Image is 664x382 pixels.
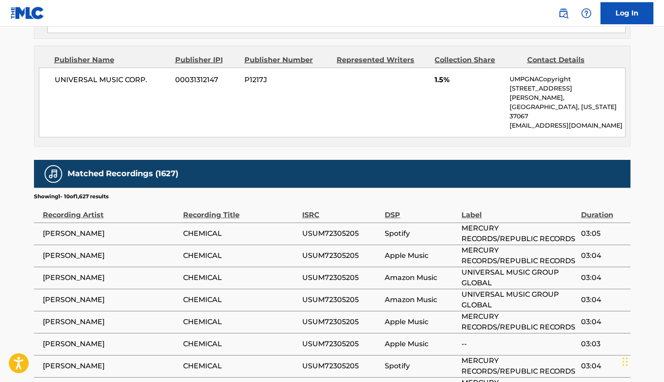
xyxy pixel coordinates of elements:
span: 1.5% [435,75,503,85]
div: Duration [581,200,626,220]
a: Log In [600,2,653,24]
span: CHEMICAL [183,228,298,239]
p: [EMAIL_ADDRESS][DOMAIN_NAME] [510,121,625,130]
div: Collection Share [435,55,520,65]
span: 03:04 [581,317,626,327]
div: Recording Title [183,200,298,220]
span: [PERSON_NAME] [43,339,179,349]
span: [PERSON_NAME] [43,295,179,305]
span: -- [461,339,576,349]
span: Amazon Music [385,272,457,283]
p: [STREET_ADDRESS][PERSON_NAME], [510,84,625,102]
div: Publisher Name [54,55,169,65]
span: 00031312147 [175,75,238,85]
div: DSP [385,200,457,220]
span: USUM72305205 [302,228,380,239]
span: CHEMICAL [183,250,298,261]
span: UNIVERSAL MUSIC CORP. [55,75,169,85]
span: Apple Music [385,339,457,349]
span: [PERSON_NAME] [43,361,179,371]
span: UNIVERSAL MUSIC GROUP GLOBAL [461,289,576,310]
div: Label [461,200,576,220]
img: search [558,8,569,19]
span: [PERSON_NAME] [43,250,179,261]
span: CHEMICAL [183,361,298,371]
span: 03:05 [581,228,626,239]
div: Contact Details [527,55,613,65]
span: CHEMICAL [183,317,298,327]
span: MERCURY RECORDS/REPUBLIC RECORDS [461,223,576,244]
span: MERCURY RECORDS/REPUBLIC RECORDS [461,311,576,333]
div: Help [578,4,595,22]
span: USUM72305205 [302,317,380,327]
span: Spotify [385,361,457,371]
span: Spotify [385,228,457,239]
div: Publisher IPI [175,55,238,65]
span: [PERSON_NAME] [43,272,179,283]
span: [PERSON_NAME] [43,228,179,239]
span: USUM72305205 [302,295,380,305]
span: Amazon Music [385,295,457,305]
span: 03:04 [581,250,626,261]
div: ISRC [302,200,380,220]
span: CHEMICAL [183,295,298,305]
span: Apple Music [385,317,457,327]
div: Drag [623,348,628,375]
p: Showing 1 - 10 of 1,627 results [34,193,109,200]
span: Apple Music [385,250,457,261]
span: P1217J [244,75,330,85]
span: MERCURY RECORDS/REPUBLIC RECORDS [461,245,576,266]
span: 03:04 [581,272,626,283]
p: UMPGNACopyright [510,75,625,84]
span: [PERSON_NAME] [43,317,179,327]
span: USUM72305205 [302,272,380,283]
img: help [581,8,592,19]
span: USUM72305205 [302,361,380,371]
span: CHEMICAL [183,272,298,283]
span: USUM72305205 [302,339,380,349]
img: MLC Logo [11,7,45,19]
span: USUM72305205 [302,250,380,261]
span: 03:04 [581,361,626,371]
h5: Matched Recordings (1627) [68,169,178,179]
div: Publisher Number [244,55,330,65]
span: 03:03 [581,339,626,349]
iframe: Chat Widget [620,340,664,382]
span: 03:04 [581,295,626,305]
img: Matched Recordings [48,169,59,179]
p: [GEOGRAPHIC_DATA], [US_STATE] 37067 [510,102,625,121]
span: MERCURY RECORDS/REPUBLIC RECORDS [461,356,576,377]
div: Represented Writers [337,55,428,65]
span: UNIVERSAL MUSIC GROUP GLOBAL [461,267,576,288]
div: Recording Artist [43,200,179,220]
span: CHEMICAL [183,339,298,349]
a: Public Search [555,4,572,22]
